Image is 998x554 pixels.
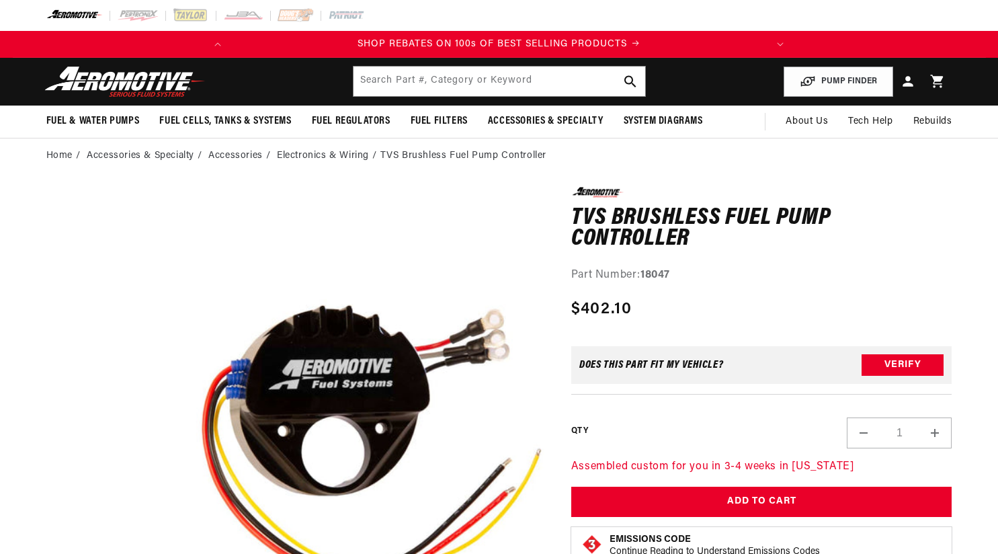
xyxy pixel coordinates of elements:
h1: TVS Brushless Fuel Pump Controller [571,208,952,250]
div: Announcement [231,37,767,52]
summary: Accessories & Specialty [478,106,614,137]
span: $402.10 [571,297,632,321]
span: Fuel Regulators [312,114,390,128]
span: Accessories & Specialty [488,114,604,128]
span: About Us [786,116,828,126]
span: System Diagrams [624,114,703,128]
strong: Emissions Code [610,535,691,545]
summary: System Diagrams [614,106,713,137]
summary: Fuel Cells, Tanks & Systems [149,106,301,137]
a: Electronics & Wiring [277,149,369,163]
div: 1 of 2 [231,37,767,52]
p: Assembled custom for you in 3-4 weeks in [US_STATE] [571,459,952,476]
button: PUMP FINDER [784,67,893,97]
li: TVS Brushless Fuel Pump Controller [380,149,546,163]
summary: Fuel Regulators [302,106,401,137]
button: search button [616,67,645,96]
a: SHOP REBATES ON 100s OF BEST SELLING PRODUCTS [231,37,767,52]
a: Home [46,149,73,163]
button: Translation missing: en.sections.announcements.next_announcement [767,31,794,58]
summary: Fuel Filters [401,106,478,137]
span: Fuel & Water Pumps [46,114,140,128]
a: About Us [776,106,838,138]
a: Accessories [208,149,263,163]
strong: 18047 [640,270,670,280]
button: Verify [862,354,944,376]
nav: breadcrumbs [46,149,952,163]
span: Fuel Cells, Tanks & Systems [159,114,291,128]
li: Accessories & Specialty [87,149,205,163]
div: Part Number: [571,267,952,284]
slideshow-component: Translation missing: en.sections.announcements.announcement_bar [13,31,986,58]
span: Fuel Filters [411,114,468,128]
summary: Rebuilds [903,106,962,138]
span: SHOP REBATES ON 100s OF BEST SELLING PRODUCTS [358,39,627,49]
button: Add to Cart [571,487,952,517]
input: Search by Part Number, Category or Keyword [354,67,645,96]
summary: Tech Help [838,106,903,138]
img: Aeromotive [41,66,209,97]
summary: Fuel & Water Pumps [36,106,150,137]
span: Tech Help [848,114,892,129]
label: QTY [571,426,588,437]
span: Rebuilds [913,114,952,129]
div: Does This part fit My vehicle? [579,360,724,370]
button: Translation missing: en.sections.announcements.previous_announcement [204,31,231,58]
